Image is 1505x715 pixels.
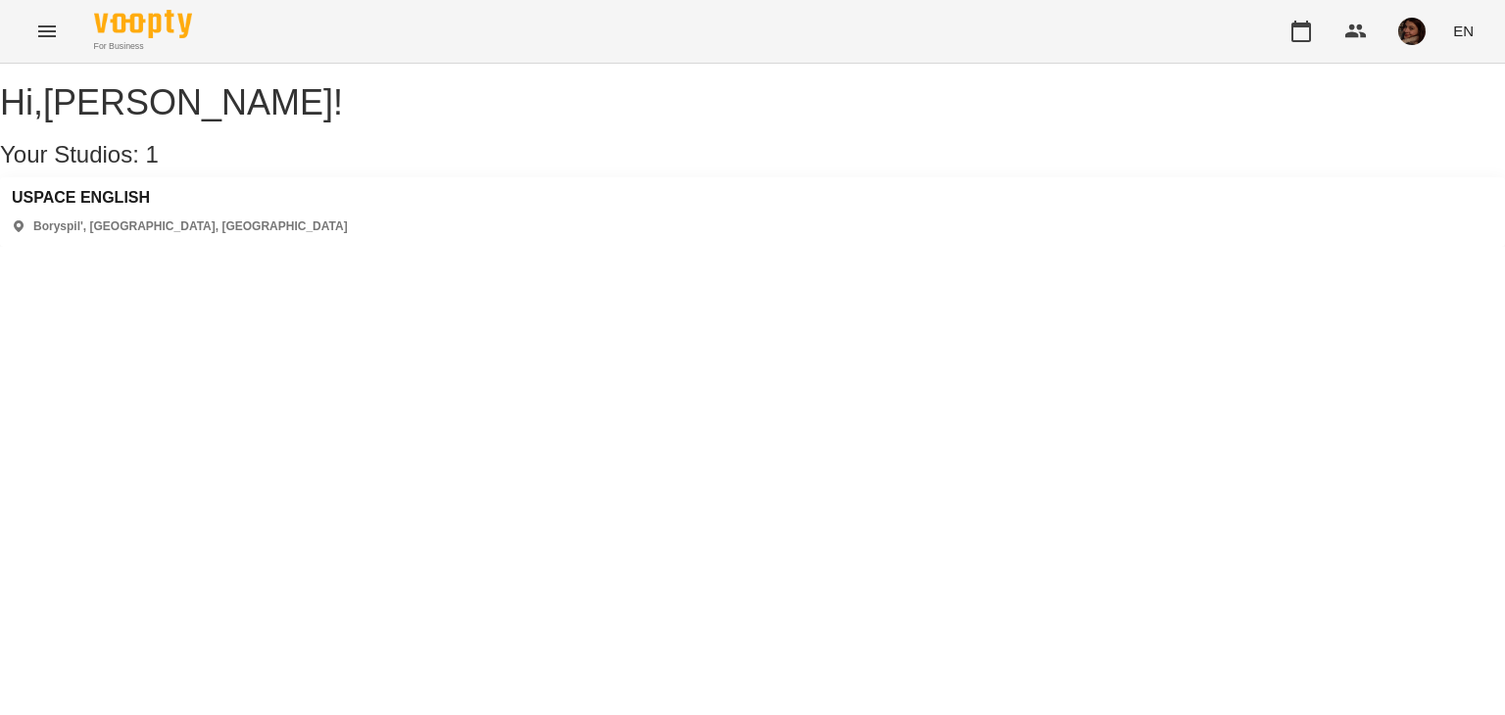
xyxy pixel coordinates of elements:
span: 1 [146,141,159,167]
a: USPACE ENGLISH [12,189,348,207]
span: EN [1453,21,1474,41]
span: For Business [94,40,192,53]
img: Voopty Logo [94,10,192,38]
button: EN [1445,13,1481,49]
img: 1fc214d254c9ebcc1512714c95a846eb.jpeg [1398,18,1426,45]
p: Boryspil', [GEOGRAPHIC_DATA], [GEOGRAPHIC_DATA] [33,218,348,235]
button: Menu [24,8,71,55]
